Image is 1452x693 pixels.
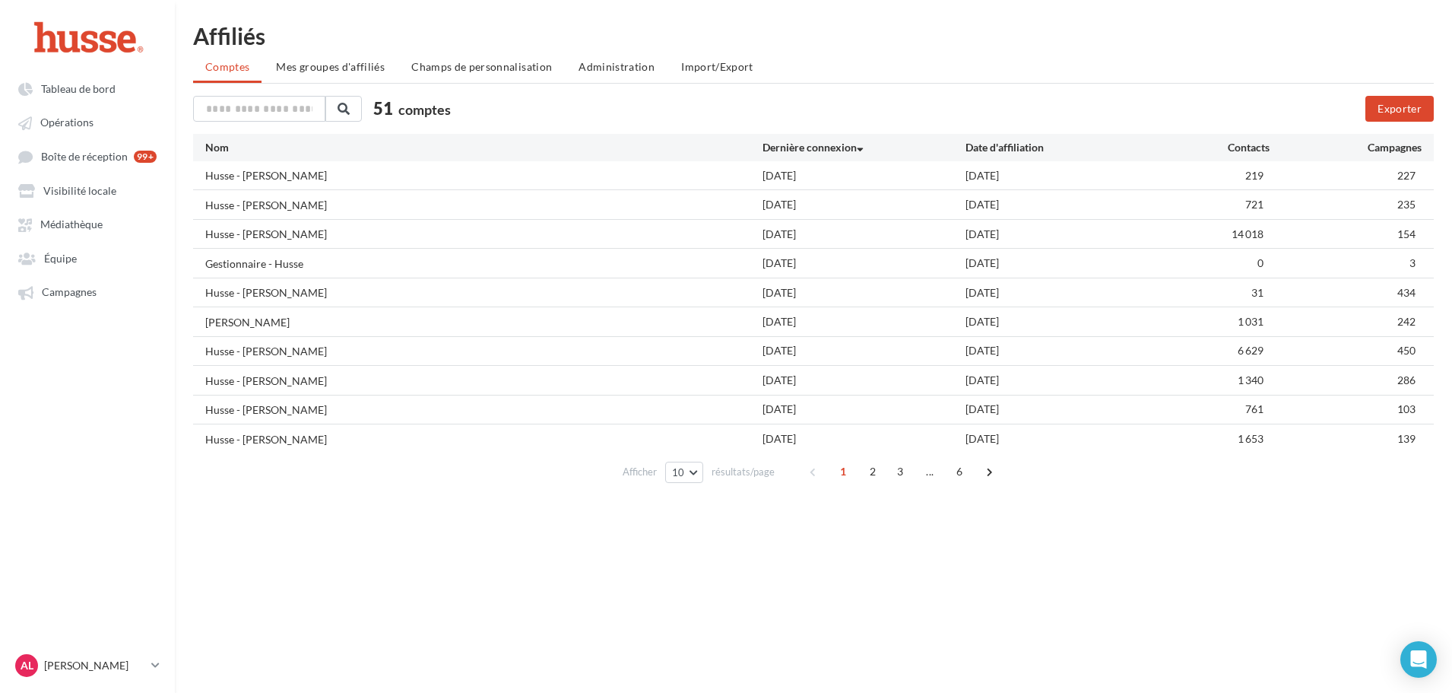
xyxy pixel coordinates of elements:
[965,285,1168,300] div: [DATE]
[205,140,762,155] div: Nom
[965,373,1168,388] div: [DATE]
[1397,227,1416,240] span: 154
[40,116,94,129] span: Opérations
[965,140,1168,155] div: Date d'affiliation
[12,651,163,680] a: AL [PERSON_NAME]
[861,459,885,484] span: 2
[9,108,166,135] a: Opérations
[205,285,327,300] div: Husse - [PERSON_NAME]
[1238,374,1263,386] span: 1 340
[1409,256,1416,269] span: 3
[9,176,166,204] a: Visibilité locale
[1238,315,1263,328] span: 1 031
[9,244,166,272] a: Équipe
[762,168,965,183] div: [DATE]
[9,278,166,305] a: Campagnes
[762,256,965,271] div: [DATE]
[373,97,393,120] span: 51
[762,227,965,242] div: [DATE]
[947,459,972,484] span: 6
[1245,198,1263,211] span: 721
[44,252,77,265] span: Équipe
[672,466,685,478] span: 10
[9,210,166,237] a: Médiathèque
[762,314,965,329] div: [DATE]
[40,218,103,231] span: Médiathèque
[41,82,116,95] span: Tableau de bord
[1397,286,1416,299] span: 434
[762,343,965,358] div: [DATE]
[762,373,965,388] div: [DATE]
[665,462,704,483] button: 10
[965,227,1168,242] div: [DATE]
[9,142,166,170] a: Boîte de réception 99+
[21,658,33,673] span: AL
[762,197,965,212] div: [DATE]
[579,60,655,73] span: Administration
[831,459,855,484] span: 1
[762,285,965,300] div: [DATE]
[134,151,157,163] div: 99+
[965,197,1168,212] div: [DATE]
[205,315,290,330] div: [PERSON_NAME]
[411,60,552,73] span: Champs de personnalisation
[1397,432,1416,445] span: 139
[1397,374,1416,386] span: 286
[1245,402,1263,415] span: 761
[623,465,657,479] span: Afficher
[762,140,965,155] div: Dernière connexion
[1397,402,1416,415] span: 103
[205,344,327,359] div: Husse - [PERSON_NAME]
[918,459,942,484] span: ...
[1400,641,1437,678] div: Open Intercom Messenger
[1397,169,1416,182] span: 227
[205,227,327,242] div: Husse - [PERSON_NAME]
[762,402,965,417] div: [DATE]
[681,60,753,73] span: Import/Export
[762,431,965,447] div: [DATE]
[965,402,1168,417] div: [DATE]
[888,459,912,484] span: 3
[42,286,97,299] span: Campagnes
[43,184,116,197] span: Visibilité locale
[965,256,1168,271] div: [DATE]
[965,343,1168,358] div: [DATE]
[965,431,1168,447] div: [DATE]
[1232,227,1263,240] span: 14 018
[1245,169,1263,182] span: 219
[276,60,385,73] span: Mes groupes d'affiliés
[1270,140,1422,155] div: Campagnes
[41,150,128,163] span: Boîte de réception
[205,432,327,447] div: Husse - [PERSON_NAME]
[44,658,145,673] p: [PERSON_NAME]
[1397,198,1416,211] span: 235
[1257,256,1263,269] span: 0
[965,168,1168,183] div: [DATE]
[965,314,1168,329] div: [DATE]
[205,256,303,272] div: Gestionnaire - Husse
[1238,432,1263,445] span: 1 653
[1397,344,1416,357] span: 450
[712,465,775,479] span: résultats/page
[1365,96,1434,122] button: Exporter
[9,75,166,102] a: Tableau de bord
[193,24,1434,47] div: Affiliés
[1238,344,1263,357] span: 6 629
[1168,140,1270,155] div: Contacts
[1251,286,1263,299] span: 31
[1397,315,1416,328] span: 242
[205,374,327,389] div: Husse - [PERSON_NAME]
[205,168,327,183] div: Husse - [PERSON_NAME]
[205,402,327,418] div: Husse - [PERSON_NAME]
[205,198,327,213] div: Husse - [PERSON_NAME]
[398,101,451,118] span: comptes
